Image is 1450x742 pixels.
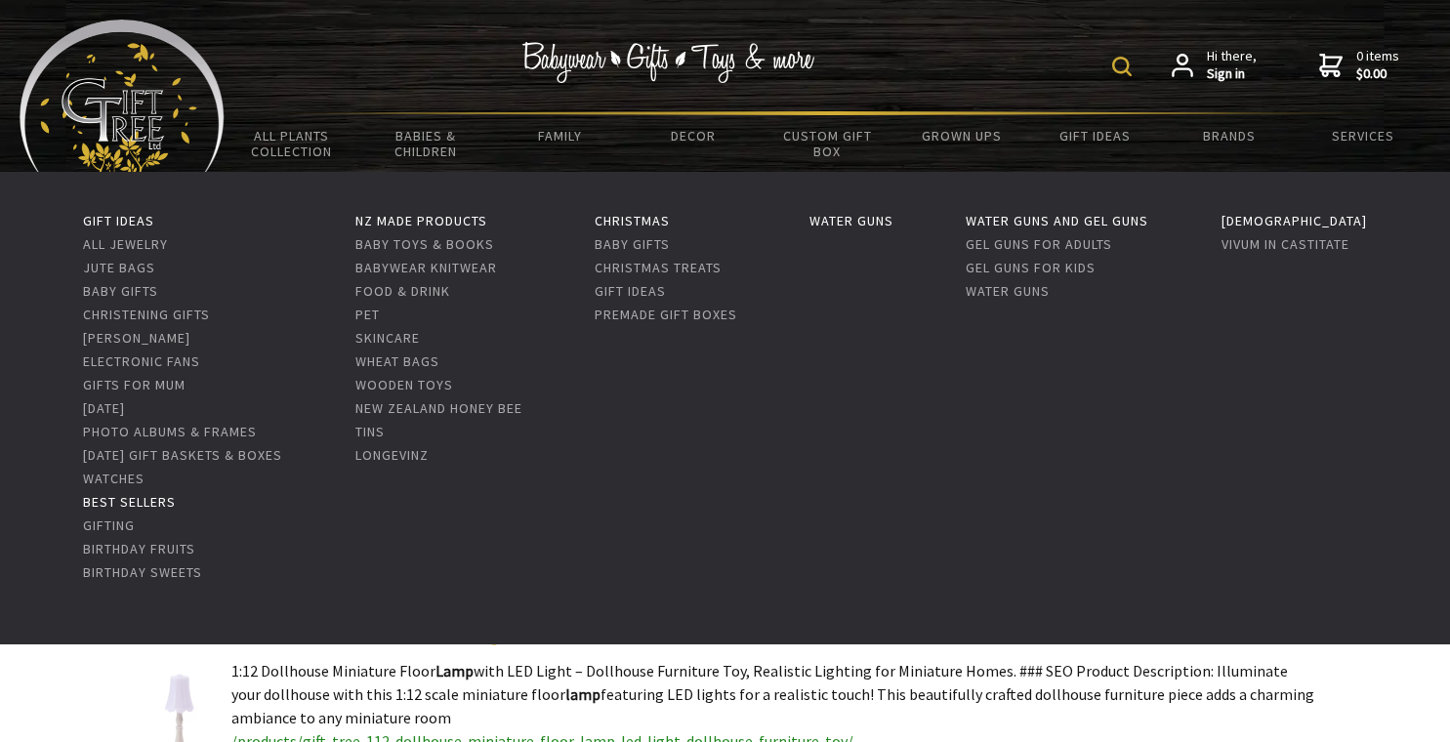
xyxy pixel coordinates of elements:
[83,329,190,347] a: [PERSON_NAME]
[595,306,737,323] a: Premade Gift Boxes
[966,282,1050,300] a: Water Guns
[966,235,1112,253] a: Gel Guns For Adults
[627,115,761,156] a: Decor
[83,376,186,393] a: Gifts For Mum
[1028,115,1162,156] a: Gift Ideas
[1207,48,1257,82] span: Hi there,
[83,493,176,511] a: Best Sellers
[1222,212,1367,229] a: [DEMOGRAPHIC_DATA]
[355,329,420,347] a: Skincare
[894,115,1028,156] a: Grown Ups
[83,470,145,487] a: Watches
[809,212,893,229] a: Water Guns
[435,661,474,680] highlight: Lamp
[1356,65,1399,83] strong: $0.00
[83,282,158,300] a: Baby Gifts
[355,352,439,370] a: Wheat Bags
[355,376,453,393] a: Wooden Toys
[455,617,504,646] highlight: lamp
[1319,48,1399,82] a: 0 items$0.00
[83,540,195,557] a: Birthday Fruits
[355,306,380,323] a: Pet
[355,259,497,276] a: Babywear Knitwear
[20,20,225,182] img: Babyware - Gifts - Toys and more...
[355,212,487,229] a: NZ Made Products
[595,259,722,276] a: Christmas Treats
[83,399,125,417] a: [DATE]
[1356,47,1399,82] span: 0 items
[83,352,200,370] a: Electronic Fans
[355,282,450,300] a: Food & Drink
[595,212,670,229] a: Christmas
[595,282,666,300] a: Gift Ideas
[522,42,815,83] img: Babywear - Gifts - Toys & more
[966,259,1096,276] a: Gel Guns For Kids
[83,446,282,464] a: [DATE] Gift Baskets & Boxes
[83,306,210,323] a: Christening Gifts
[83,516,135,534] a: Gifting
[132,617,858,646] a: 1:12 Dollhouse Miniature FloorlampLED Light Dollhouse Furniture Toy
[83,235,168,253] a: All Jewelry
[966,212,1148,229] a: Water Guns and Gel Guns
[83,259,155,276] a: Jute Bags
[492,115,626,156] a: Family
[595,235,670,253] a: Baby Gifts
[355,235,494,253] a: Baby Toys & Books
[1163,115,1297,156] a: Brands
[355,399,522,417] a: New Zealand Honey Bee
[1172,48,1257,82] a: Hi there,Sign in
[358,115,492,172] a: Babies & Children
[83,563,202,581] a: Birthday Sweets
[225,115,358,172] a: All Plants Collection
[1222,235,1349,253] a: Vivum in Castitate
[1207,65,1257,83] strong: Sign in
[1112,57,1132,76] img: product search
[565,684,601,704] highlight: lamp
[1297,115,1430,156] a: Services
[83,212,154,229] a: Gift Ideas
[83,423,257,440] a: Photo Albums & Frames
[355,423,385,440] a: Tins
[761,115,894,172] a: Custom Gift Box
[355,446,429,464] a: LongeviNZ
